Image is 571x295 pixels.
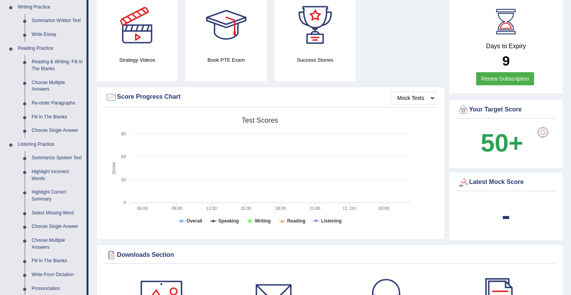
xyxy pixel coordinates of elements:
[28,268,86,282] a: Write From Dictation
[274,56,356,64] h4: Success Stories
[218,218,239,224] tspan: Speaking
[14,138,86,152] a: Listening Practice
[28,206,86,220] a: Select Missing Word
[28,220,86,234] a: Choose Single Answer
[342,206,356,211] tspan: 11. Oct
[28,14,86,28] a: Summarize Written Text
[28,55,86,76] a: Reading & Writing: Fill In The Blanks
[105,91,436,103] div: Score Progress Chart
[28,234,86,254] a: Choose Multiple Answers
[185,56,266,64] h4: Book PTE Exam
[457,104,554,116] div: Your Target Score
[287,218,305,224] tspan: Reading
[28,124,86,138] a: Choose Single Answer
[481,129,523,157] b: 50+
[97,56,178,64] h4: Strategy Videos
[121,131,126,136] text: 90
[241,206,251,211] text: 15:00
[186,218,202,224] tspan: Overall
[275,206,286,211] text: 18:00
[242,116,278,124] tspan: Test scores
[379,206,390,211] text: 03:00
[111,162,117,174] tspan: Score
[321,218,342,224] tspan: Listening
[28,28,86,42] a: Write Essay
[206,206,217,211] text: 12:00
[105,249,554,261] div: Downloads Section
[28,76,86,96] a: Choose Multiple Answers
[476,72,534,85] a: Renew Subscription
[28,151,86,165] a: Summarize Spoken Text
[502,201,510,229] b: -
[457,177,554,188] div: Latest Mock Score
[137,206,148,211] text: 06:00
[28,185,86,206] a: Highlight Correct Summary
[121,154,126,159] text: 60
[457,43,554,50] h4: Days to Expiry
[310,206,320,211] text: 21:00
[171,206,182,211] text: 09:00
[28,96,86,110] a: Re-order Paragraphs
[28,165,86,185] a: Highlight Incorrect Words
[28,254,86,268] a: Fill In The Blanks
[502,53,510,68] b: 9
[28,110,86,124] a: Fill In The Blanks
[124,200,126,205] text: 0
[14,42,86,56] a: Reading Practice
[121,177,126,182] text: 30
[14,0,86,14] a: Writing Practice
[255,218,271,224] tspan: Writing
